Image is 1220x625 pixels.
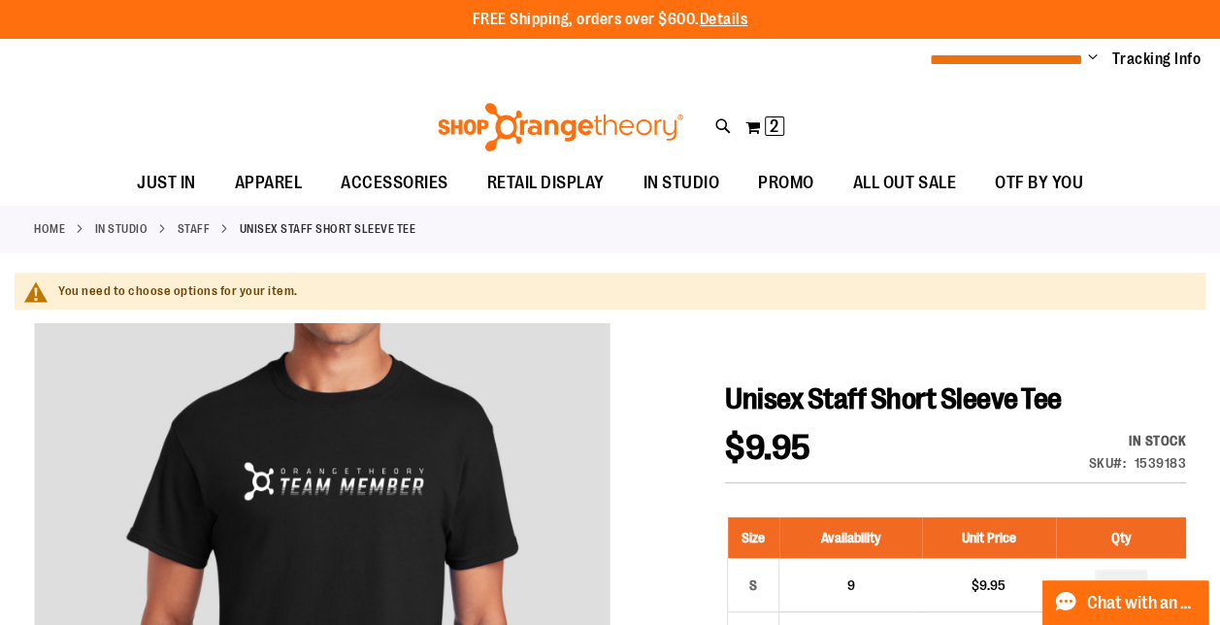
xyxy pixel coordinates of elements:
strong: SKU [1089,455,1127,471]
span: PROMO [758,161,814,205]
p: FREE Shipping, orders over $600. [473,9,748,31]
button: Chat with an Expert [1042,580,1209,625]
a: IN STUDIO [95,220,148,238]
a: Staff [178,220,211,238]
a: Tracking Info [1112,49,1202,70]
span: Unisex Staff Short Sleeve Tee [725,382,1062,415]
span: 2 [770,116,778,136]
img: Shop Orangetheory [435,103,686,151]
th: Unit Price [922,517,1056,559]
span: OTF BY YOU [995,161,1083,205]
div: You need to choose options for your item. [58,282,1191,301]
th: Availability [779,517,922,559]
span: RETAIL DISPLAY [487,161,605,205]
span: 9 [846,577,854,593]
div: Availability [1089,431,1187,450]
span: JUST IN [137,161,196,205]
span: ALL OUT SALE [853,161,956,205]
span: Chat with an Expert [1087,594,1197,612]
a: Home [34,220,65,238]
div: 1539183 [1135,453,1187,473]
div: In stock [1089,431,1187,450]
a: Details [700,11,748,28]
span: APPAREL [235,161,303,205]
span: ACCESSORIES [341,161,448,205]
th: Qty [1056,517,1186,559]
th: Size [728,517,779,559]
div: S [739,571,768,600]
span: $9.95 [725,428,811,468]
div: $9.95 [932,576,1046,595]
span: IN STUDIO [643,161,720,205]
button: Account menu [1088,49,1098,69]
strong: Unisex Staff Short Sleeve Tee [240,220,416,238]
